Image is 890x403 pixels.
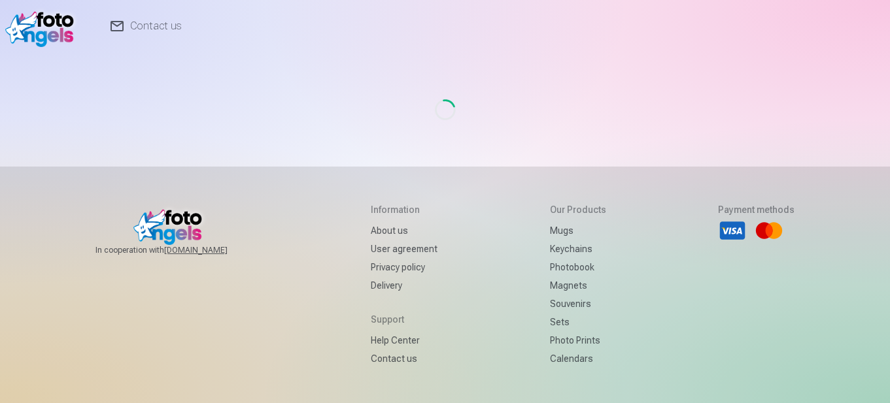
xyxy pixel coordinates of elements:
[371,349,437,368] a: Contact us
[550,313,606,331] a: Sets
[550,221,606,240] a: Mugs
[550,203,606,216] h5: Our products
[371,240,437,258] a: User agreement
[371,203,437,216] h5: Information
[755,216,783,245] li: Mastercard
[550,276,606,295] a: Magnets
[718,203,795,216] h5: Payment methods
[371,276,437,295] a: Delivery
[95,245,259,255] span: In cooperation with
[550,240,606,258] a: Keychains
[550,349,606,368] a: Calendars
[371,258,437,276] a: Privacy policy
[550,295,606,313] a: Souvenirs
[164,245,259,255] a: [DOMAIN_NAME]
[718,216,747,245] li: Visa
[550,258,606,276] a: Photobook
[371,331,437,349] a: Help Center
[550,331,606,349] a: Photo prints
[5,5,80,47] img: /fa1
[371,221,437,240] a: About us
[371,313,437,326] h5: Support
